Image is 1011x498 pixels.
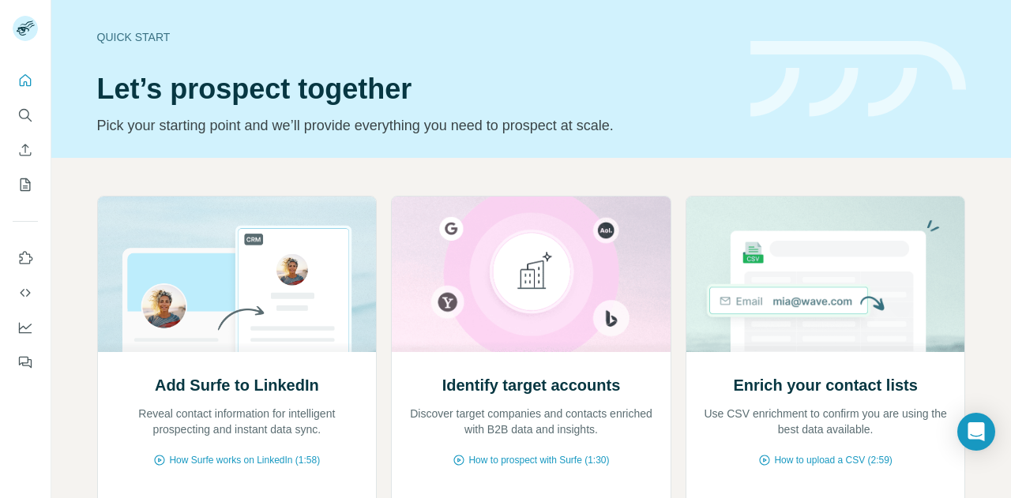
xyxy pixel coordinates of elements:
h2: Add Surfe to LinkedIn [155,374,319,396]
button: Use Surfe API [13,279,38,307]
img: Enrich your contact lists [686,197,966,352]
p: Pick your starting point and we’ll provide everything you need to prospect at scale. [97,114,731,137]
button: Search [13,101,38,129]
button: Feedback [13,348,38,376]
button: Use Surfe on LinkedIn [13,244,38,272]
span: How to upload a CSV (2:59) [774,453,892,467]
div: Open Intercom Messenger [957,413,995,451]
div: Quick start [97,29,731,45]
button: Dashboard [13,313,38,342]
img: Add Surfe to LinkedIn [97,197,378,352]
button: Quick start [13,66,38,95]
span: How Surfe works on LinkedIn (1:58) [169,453,320,467]
h2: Identify target accounts [442,374,621,396]
p: Discover target companies and contacts enriched with B2B data and insights. [408,406,655,437]
p: Reveal contact information for intelligent prospecting and instant data sync. [114,406,361,437]
button: Enrich CSV [13,136,38,164]
button: My lists [13,170,38,199]
span: How to prospect with Surfe (1:30) [468,453,609,467]
h2: Enrich your contact lists [733,374,917,396]
img: Identify target accounts [391,197,671,352]
h1: Let’s prospect together [97,73,731,105]
img: banner [750,41,966,118]
p: Use CSV enrichment to confirm you are using the best data available. [702,406,949,437]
